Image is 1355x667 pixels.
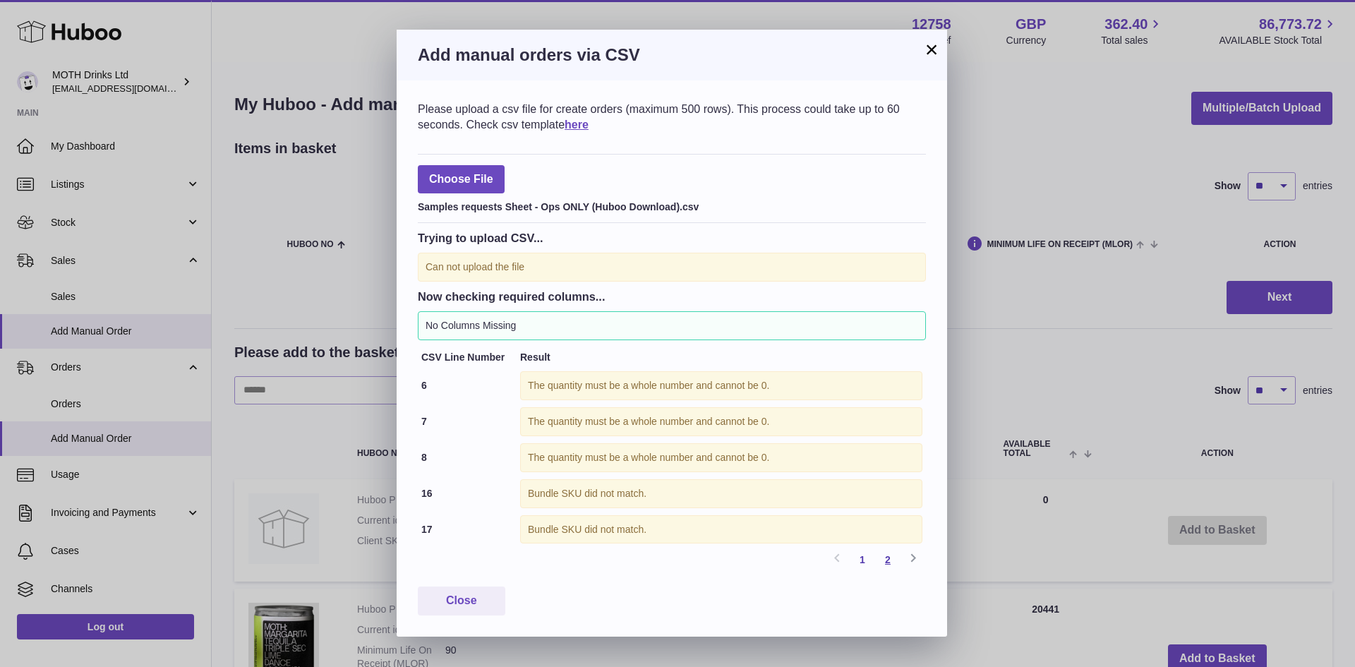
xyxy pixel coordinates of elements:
[418,230,926,246] h3: Trying to upload CSV...
[418,311,926,340] div: No Columns Missing
[517,347,926,368] th: Result
[923,41,940,58] button: ×
[850,547,875,572] a: 1
[421,416,427,427] strong: 7
[418,253,926,282] div: Can not upload the file
[418,102,926,132] div: Please upload a csv file for create orders (maximum 500 rows). This process could take up to 60 s...
[520,479,922,508] div: Bundle SKU did not match.
[418,347,517,368] th: CSV Line Number
[520,371,922,400] div: The quantity must be a whole number and cannot be 0.
[520,515,922,544] div: Bundle SKU did not match.
[418,44,926,66] h3: Add manual orders via CSV
[418,197,926,214] div: Samples requests Sheet - Ops ONLY (Huboo Download).csv
[418,289,926,304] h3: Now checking required columns...
[565,119,589,131] a: here
[421,380,427,391] strong: 6
[446,594,477,606] span: Close
[520,407,922,436] div: The quantity must be a whole number and cannot be 0.
[520,443,922,472] div: The quantity must be a whole number and cannot be 0.
[421,488,433,499] strong: 16
[875,547,901,572] a: 2
[418,165,505,194] span: Choose File
[421,452,427,463] strong: 8
[418,587,505,615] button: Close
[421,524,433,535] strong: 17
